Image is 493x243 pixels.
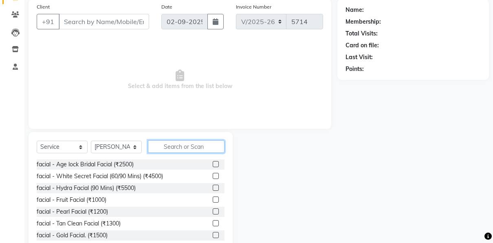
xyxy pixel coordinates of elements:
div: Membership: [346,18,381,26]
div: facial - Gold Facial. (₹1500) [37,231,108,240]
label: Invoice Number [236,3,271,11]
button: +91 [37,14,59,29]
div: Name: [346,6,364,14]
div: facial - White Secret Facial (60/90 Mins) (₹4500) [37,172,163,181]
div: facial - Hydra Facial (90 Mins) (₹5500) [37,184,136,192]
div: Card on file: [346,41,379,50]
div: facial - Fruit Facial (₹1000) [37,196,106,204]
label: Date [161,3,172,11]
div: Last Visit: [346,53,373,62]
input: Search or Scan [148,140,224,153]
input: Search by Name/Mobile/Email/Code [59,14,149,29]
div: Total Visits: [346,29,378,38]
label: Client [37,3,50,11]
span: Select & add items from the list below [37,39,323,121]
div: Points: [346,65,364,73]
div: facial - Age lock Bridal Facial (₹2500) [37,160,134,169]
div: facial - Tan Clean Facial (₹1300) [37,219,121,228]
div: facial - Pearl Facial (₹1200) [37,208,108,216]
